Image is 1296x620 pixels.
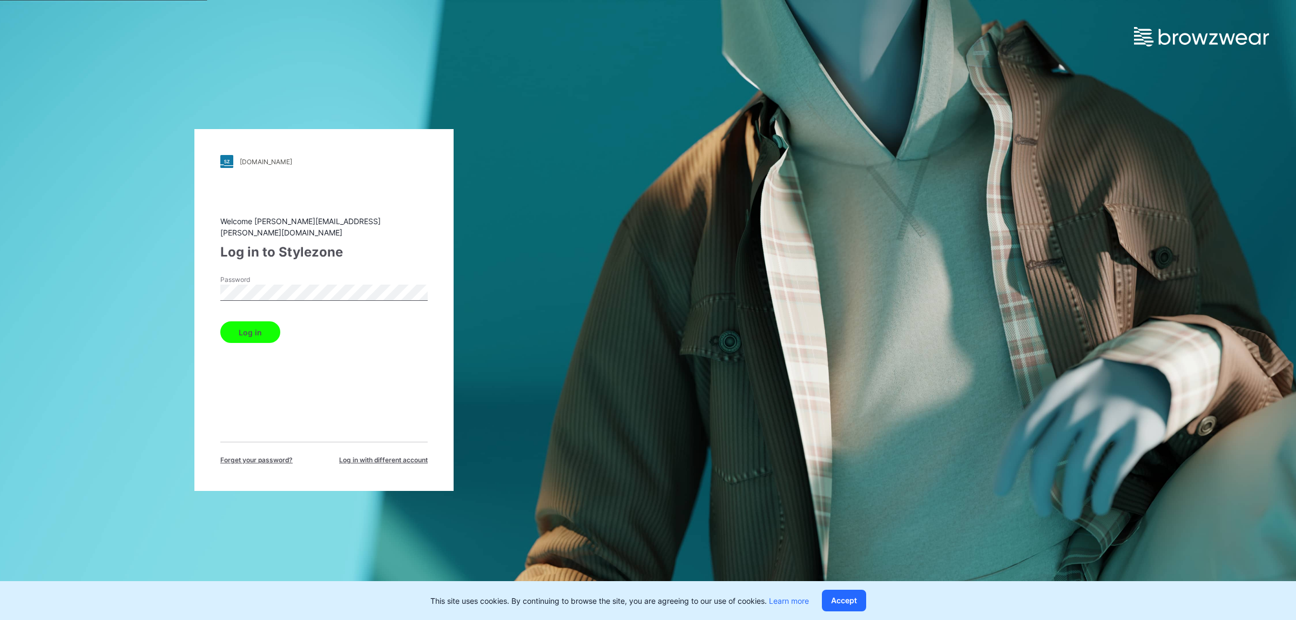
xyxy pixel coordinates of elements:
[220,215,428,238] div: Welcome [PERSON_NAME][EMAIL_ADDRESS][PERSON_NAME][DOMAIN_NAME]
[822,590,866,611] button: Accept
[769,596,809,605] a: Learn more
[220,155,233,168] img: stylezone-logo.562084cfcfab977791bfbf7441f1a819.svg
[240,158,292,166] div: [DOMAIN_NAME]
[220,275,296,285] label: Password
[430,595,809,606] p: This site uses cookies. By continuing to browse the site, you are agreeing to our use of cookies.
[220,242,428,262] div: Log in to Stylezone
[1134,27,1269,46] img: browzwear-logo.e42bd6dac1945053ebaf764b6aa21510.svg
[220,321,280,343] button: Log in
[220,455,293,465] span: Forget your password?
[220,155,428,168] a: [DOMAIN_NAME]
[339,455,428,465] span: Log in with different account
